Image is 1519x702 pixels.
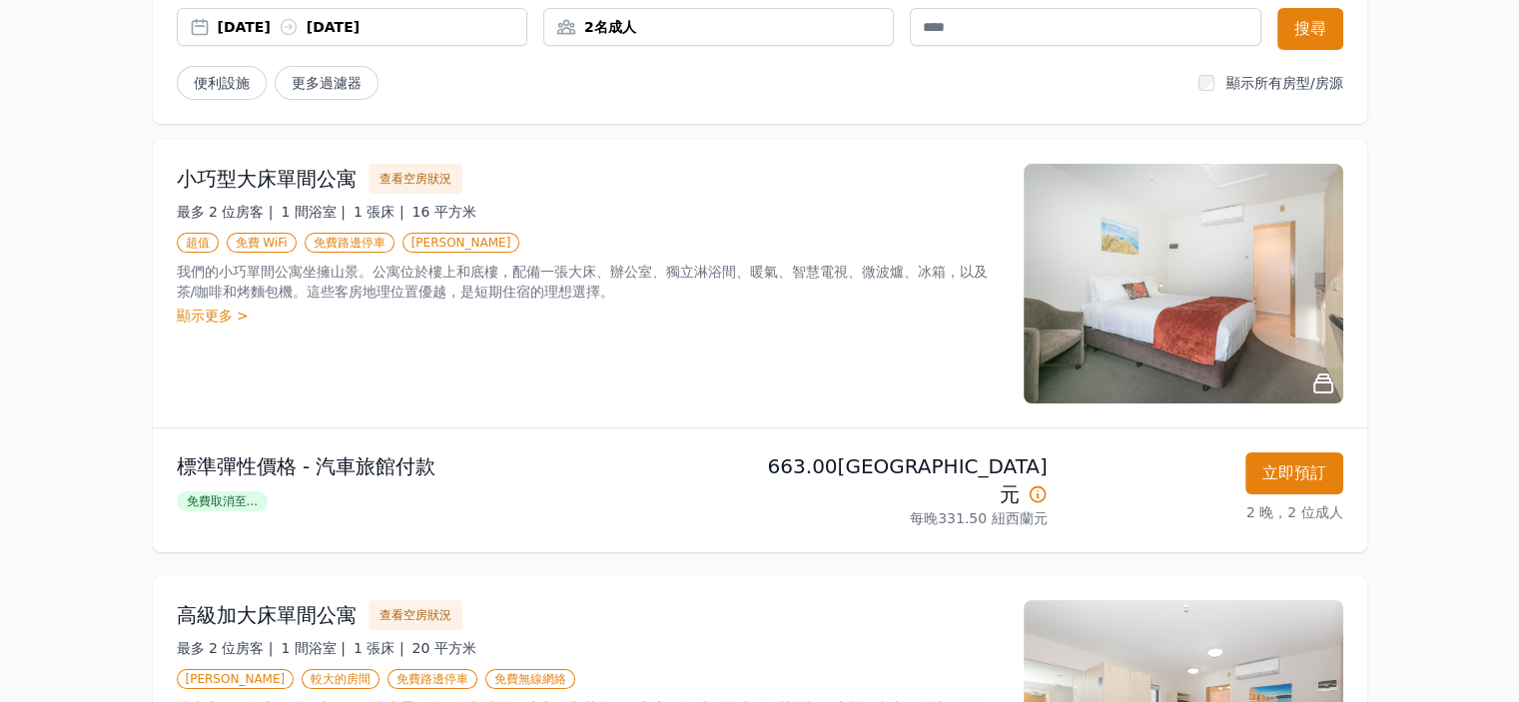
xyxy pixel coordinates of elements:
font: [PERSON_NAME] [411,236,511,250]
font: 免費 WiFi [236,236,288,250]
button: 立即預訂 [1245,452,1343,494]
font: 20 平方米 [412,640,476,656]
font: 663.00[GEOGRAPHIC_DATA]元 [768,454,1048,506]
button: 搜尋 [1277,8,1343,50]
font: 每晚 [910,510,938,526]
font: 立即預訂 [1262,463,1326,482]
font: 更多過濾器 [292,75,362,91]
font: [DATE] [218,19,271,35]
font: 1 張床 | [354,204,404,220]
font: 免費路邊停車 [396,672,468,686]
font: 便利設施 [194,75,250,91]
font: [PERSON_NAME] [186,672,286,686]
font: 免費路邊停車 [314,236,385,250]
font: 標準彈性價格 - 汽車旅館付款 [177,454,436,478]
font: 較大的房間 [311,672,371,686]
font: 1 張床 | [354,640,404,656]
font: 超值 [186,236,210,250]
font: 16 平方米 [412,204,476,220]
font: 331.50 紐西蘭元 [938,510,1047,526]
font: 查看空房狀況 [380,172,451,186]
font: 免費取消至... [187,494,258,508]
font: 顯示所有房型/房源 [1226,75,1343,91]
font: 搜尋 [1294,19,1326,38]
font: 2 晚，2 位成人 [1246,504,1343,520]
font: 免費無線網絡 [494,672,566,686]
font: 1 間浴室 | [281,640,346,656]
button: 便利設施 [177,66,267,100]
button: 查看空房狀況 [369,164,462,194]
font: 最多 2 位房客 | [177,204,274,220]
font: 2名成人 [584,19,636,35]
font: 1 間浴室 | [281,204,346,220]
font: 小巧型大床單間公寓 [177,167,357,191]
button: 查看空房狀況 [369,600,462,630]
font: 最多 2 位房客 | [177,640,274,656]
font: 我們的小巧單間公寓坐擁山景。公寓位於樓上和底樓，配備一張大床、辦公室、獨立淋浴間、暖氣、智慧電視、微波爐、冰箱，以及茶/咖啡和烤麵包機。這些客房地理位置優越，是短期住宿的理想選擇。 [177,264,988,300]
font: 查看空房狀況 [380,608,451,622]
font: [DATE] [307,19,360,35]
font: 高級加大床單間公寓 [177,603,357,627]
font: 顯示更多 > [177,308,249,324]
